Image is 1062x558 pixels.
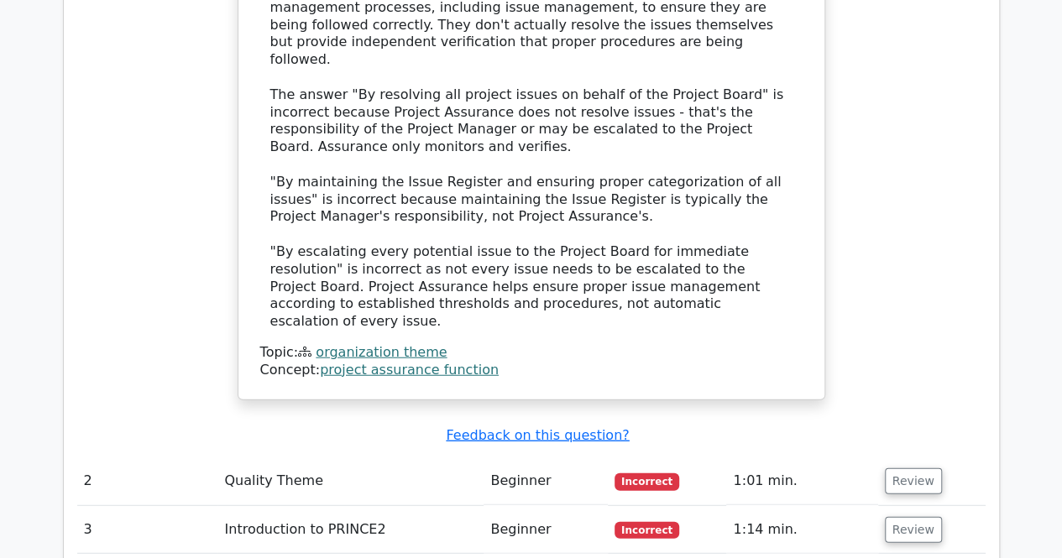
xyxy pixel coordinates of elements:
td: Beginner [484,506,608,554]
button: Review [885,468,942,494]
button: Review [885,517,942,543]
td: Introduction to PRINCE2 [217,506,484,554]
td: 1:14 min. [726,506,877,554]
div: Topic: [260,344,803,362]
span: Incorrect [615,522,679,539]
td: 3 [77,506,218,554]
td: Beginner [484,457,608,505]
a: project assurance function [320,362,499,378]
a: Feedback on this question? [446,427,629,443]
span: Incorrect [615,473,679,490]
div: Concept: [260,362,803,379]
td: Quality Theme [217,457,484,505]
a: organization theme [316,344,447,360]
td: 2 [77,457,218,505]
td: 1:01 min. [726,457,877,505]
